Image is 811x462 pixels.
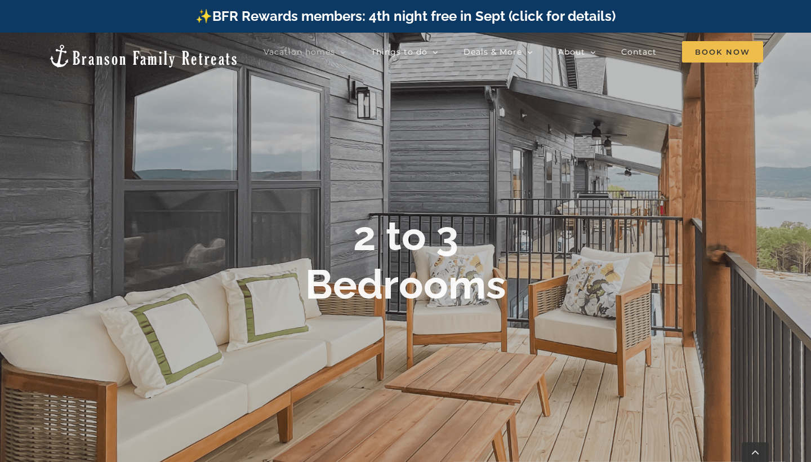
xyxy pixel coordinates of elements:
[195,8,616,24] a: ✨BFR Rewards members: 4th night free in Sept (click for details)
[558,48,585,56] span: About
[264,48,335,56] span: Vacation homes
[558,41,596,63] a: About
[621,48,657,56] span: Contact
[464,48,522,56] span: Deals & More
[464,41,533,63] a: Deals & More
[48,43,239,69] img: Branson Family Retreats Logo
[371,48,427,56] span: Things to do
[305,212,506,308] b: 2 to 3 Bedrooms
[621,41,657,63] a: Contact
[264,41,346,63] a: Vacation homes
[682,41,763,63] a: Book Now
[371,41,438,63] a: Things to do
[264,41,763,63] nav: Main Menu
